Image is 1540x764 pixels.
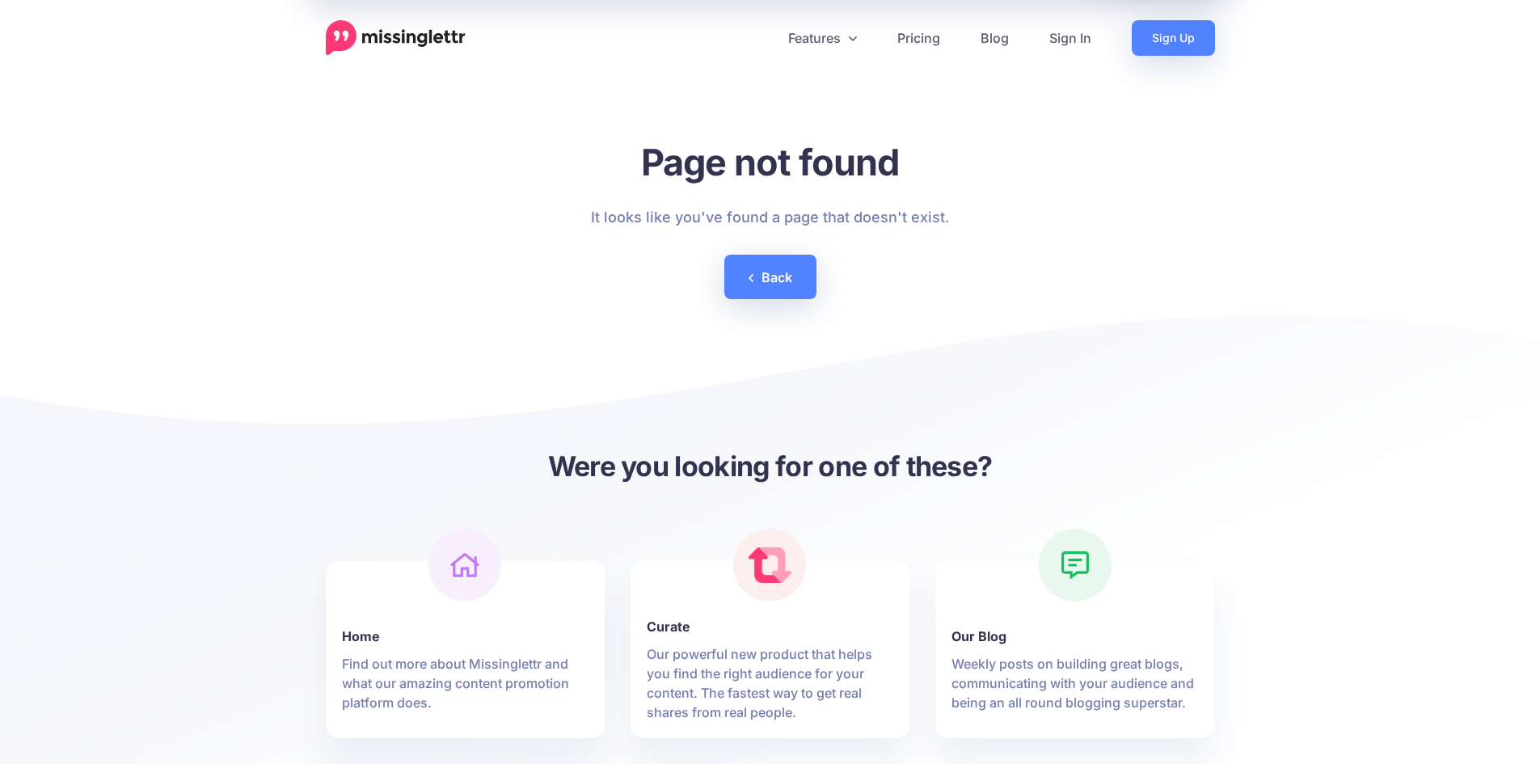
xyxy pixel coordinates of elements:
[647,597,893,722] a: CurateOur powerful new product that helps you find the right audience for your content. The faste...
[647,617,893,636] b: Curate
[342,607,589,712] a: HomeFind out more about Missinglettr and what our amazing content promotion platform does.
[647,644,893,722] p: Our powerful new product that helps you find the right audience for your content. The fastest way...
[326,20,466,56] a: Home
[591,205,949,230] p: It looks like you've found a page that doesn't exist.
[1132,20,1215,56] a: Sign Up
[342,627,589,646] b: Home
[877,20,960,56] a: Pricing
[951,607,1198,712] a: Our BlogWeekly posts on building great blogs, communicating with your audience and being an all r...
[591,140,949,184] h1: Page not found
[960,20,1029,56] a: Blog
[951,627,1198,646] b: Our Blog
[1029,20,1112,56] a: Sign In
[749,547,792,583] img: curate.png
[342,654,589,712] p: Find out more about Missinglettr and what our amazing content promotion platform does.
[768,20,877,56] a: Features
[326,448,1215,484] h3: Were you looking for one of these?
[951,654,1198,712] p: Weekly posts on building great blogs, communicating with your audience and being an all round blo...
[724,255,816,299] a: Back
